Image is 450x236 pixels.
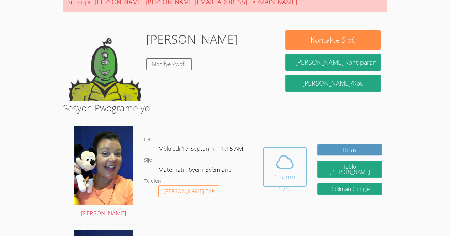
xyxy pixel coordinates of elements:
font: [PERSON_NAME] [81,209,126,217]
button: Chanm nyaj [263,147,307,187]
font: [PERSON_NAME] [146,31,238,47]
a: [PERSON_NAME] [74,126,133,218]
a: Modifye Pwofil [146,58,192,70]
button: [PERSON_NAME] kont paran [285,54,380,71]
font: [PERSON_NAME]/Kou [302,79,364,87]
font: Dokiman Google [329,185,370,192]
font: [PERSON_NAME] Titè [164,187,214,194]
font: Matematik 6yèm-8yèm ane [158,165,232,174]
font: [PERSON_NAME] kont paran [295,58,377,66]
font: Telefòn [144,177,161,184]
font: Sesyon Pwograme yo [63,102,150,114]
font: Chanm nyaj [274,172,295,191]
img: default.png [69,30,141,101]
font: Mèkredi 17 Septanm, 11:15 AM [158,144,243,153]
a: [PERSON_NAME]/Kou [285,75,380,92]
img: avatar.png [74,126,133,205]
a: Detay [317,144,381,156]
font: Modifye Pwofil [152,60,186,67]
font: Sijè [144,157,152,163]
button: Tablo [PERSON_NAME] [317,161,381,178]
font: Detay [343,146,356,153]
font: Dat [144,136,152,143]
button: [PERSON_NAME] Titè [158,185,219,197]
font: Kontakte Sipò [311,35,356,45]
font: Tablo [PERSON_NAME] [329,163,370,175]
button: Kontakte Sipò [285,30,380,50]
